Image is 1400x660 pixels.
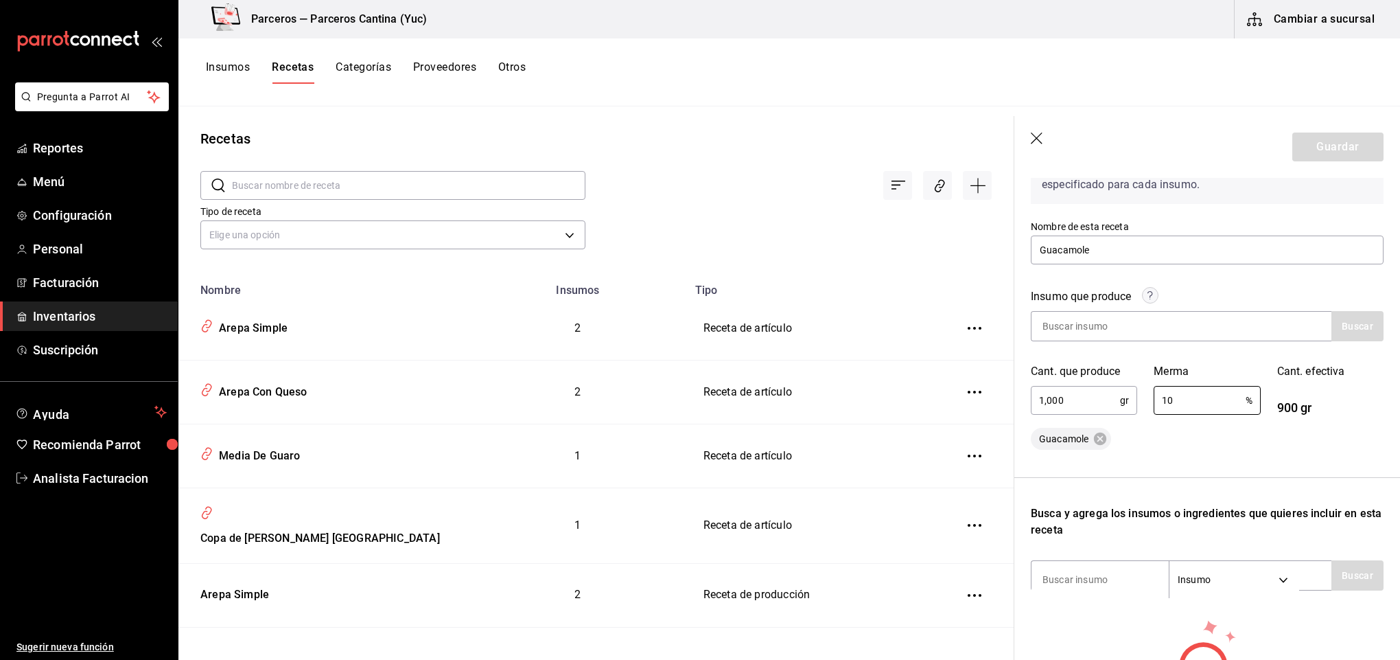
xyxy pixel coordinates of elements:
[213,315,288,337] div: Arepa Simple
[574,321,581,334] span: 2
[37,90,148,104] span: Pregunta a Parrot AI
[33,307,167,326] span: Inventarios
[1154,363,1260,380] div: Merma
[33,172,167,191] span: Menú
[687,424,941,488] td: Receta de artículo
[178,275,469,297] th: Nombre
[687,563,941,627] td: Receta de producción
[687,275,941,297] th: Tipo
[240,11,427,27] h3: Parceros — Parceros Cantina (Yuc)
[963,171,992,200] div: Agregar receta
[33,139,167,157] span: Reportes
[206,60,250,84] button: Insumos
[498,60,526,84] button: Otros
[33,341,167,359] span: Suscripción
[574,385,581,398] span: 2
[469,275,686,297] th: Insumos
[213,443,300,464] div: Media De Guaro
[33,273,167,292] span: Facturación
[15,82,169,111] button: Pregunta a Parrot AI
[1154,387,1245,414] input: 0
[33,435,167,454] span: Recomienda Parrot
[33,469,167,488] span: Analista Facturacion
[1169,561,1299,598] div: Insumo
[1031,222,1384,231] label: Nombre de esta receta
[1031,288,1131,305] div: Insumo que produce
[1031,432,1097,446] span: Guacamole
[336,60,391,84] button: Categorías
[923,171,952,200] div: Asociar recetas
[16,640,167,655] span: Sugerir nueva función
[195,525,440,547] div: Copa de [PERSON_NAME] [GEOGRAPHIC_DATA]
[33,404,149,420] span: Ayuda
[1031,428,1111,450] div: Guacamole
[33,206,167,225] span: Configuración
[33,240,167,258] span: Personal
[1031,505,1384,538] div: Busca y agrega los insumos o ingredientes que quieres incluir en esta receta
[1031,387,1120,414] input: 0
[1031,565,1169,594] input: Buscar insumo
[200,207,585,216] label: Tipo de receta
[195,582,269,603] div: Arepa Simple
[1031,386,1137,415] div: gr
[1277,400,1312,415] span: 900 gr
[574,519,581,532] span: 1
[687,297,941,361] td: Receta de artículo
[1031,363,1137,380] div: Cant. que produce
[10,100,169,114] a: Pregunta a Parrot AI
[1154,386,1260,415] div: %
[1277,363,1384,380] div: Cant. efectiva
[200,128,250,149] div: Recetas
[574,588,581,601] span: 2
[232,172,585,199] input: Buscar nombre de receta
[200,220,585,249] div: Elige una opción
[687,361,941,424] td: Receta de artículo
[883,171,912,200] div: Ordenar por
[206,60,526,84] div: navigation tabs
[574,449,581,462] span: 1
[272,60,314,84] button: Recetas
[213,379,307,400] div: Arepa Con Queso
[687,488,941,564] td: Receta de artículo
[151,36,162,47] button: open_drawer_menu
[413,60,476,84] button: Proveedores
[1031,312,1169,341] input: Buscar insumo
